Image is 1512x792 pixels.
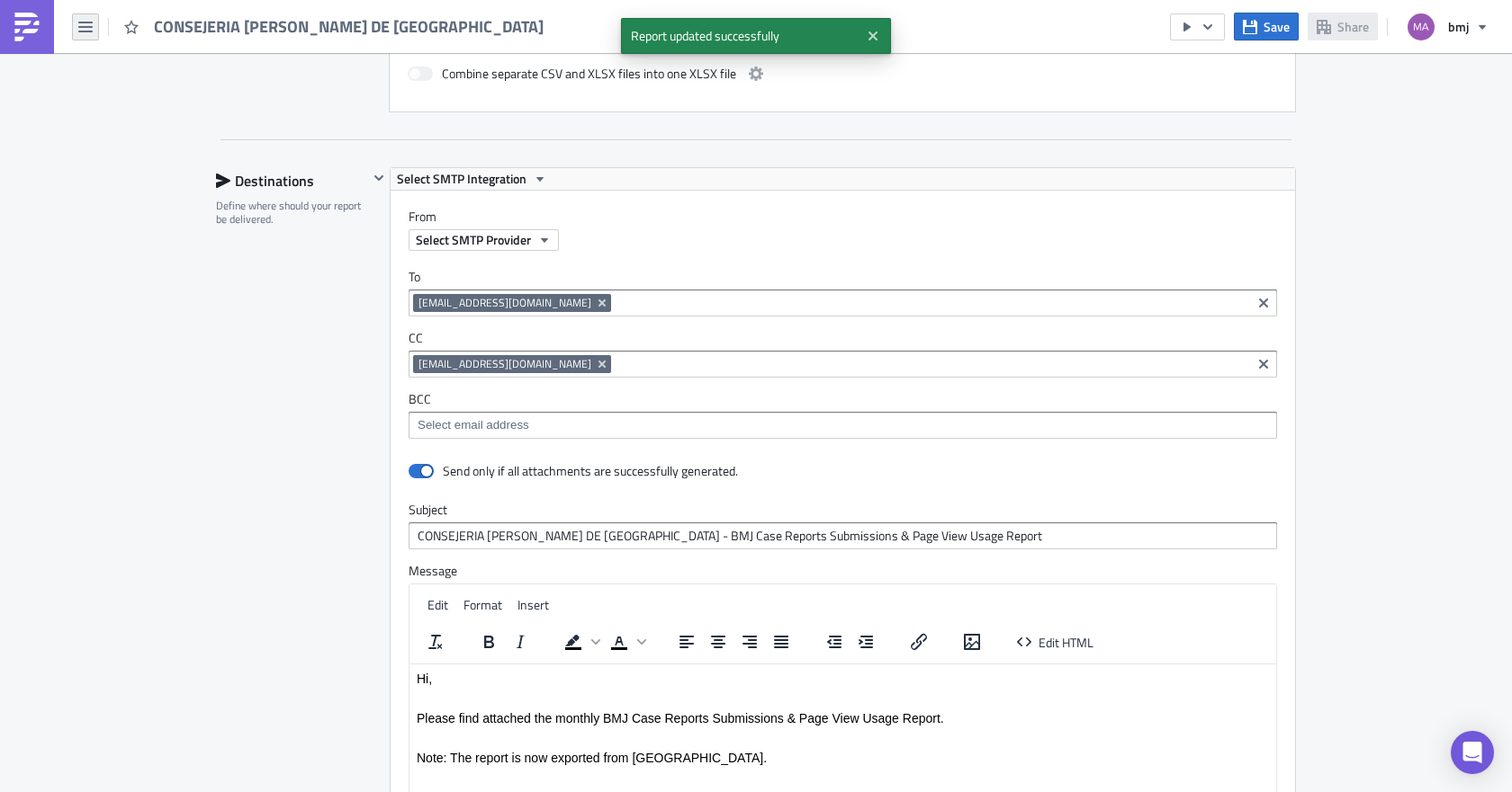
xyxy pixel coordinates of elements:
img: PushMetrics [13,13,41,41]
span: [EMAIL_ADDRESS][DOMAIN_NAME] [418,355,591,372]
span: Edit HTML [1039,632,1093,651]
span: CONSEJERIA [PERSON_NAME] DE [GEOGRAPHIC_DATA] [154,16,545,37]
div: Background color [558,629,603,654]
button: bmj [1397,7,1498,47]
label: CC [409,330,1277,346]
span: Select SMTP Integration [397,168,526,190]
button: Insert/edit link [904,629,934,654]
label: From [409,209,1295,225]
button: Clear selected items [1253,353,1274,375]
button: Italic [505,629,535,654]
button: Clear formatting [420,629,451,654]
button: Increase indent [850,629,881,654]
label: Subject [409,502,1277,518]
button: Decrease indent [819,629,850,654]
div: Destinations [216,167,368,194]
span: Format [463,595,502,614]
button: Align left [671,629,702,654]
span: bmj [1448,17,1469,36]
button: Close [859,22,886,49]
span: Combine separate CSV and XLSX files into one XLSX file [442,63,736,85]
span: Save [1264,17,1290,36]
img: Avatar [1406,12,1436,42]
button: Hide content [368,167,390,189]
span: Share [1337,17,1369,36]
div: Text color [604,629,649,654]
button: Bold [473,629,504,654]
button: Remove Tag [595,355,611,373]
div: Define where should your report be delivered. [216,199,368,227]
label: Message [409,563,1277,579]
button: Select SMTP Provider [409,229,559,251]
button: Edit HTML [1010,629,1101,654]
button: Remove Tag [595,294,611,312]
button: Save [1234,13,1299,40]
span: Select SMTP Provider [416,230,531,249]
button: Align center [703,629,733,654]
button: Justify [766,629,796,654]
span: Edit [427,595,448,614]
input: Select em ail add ress [413,416,1271,434]
span: Insert [517,595,549,614]
label: To [409,269,1277,285]
label: BCC [409,391,1277,407]
button: Select SMTP Integration [391,168,553,190]
span: [EMAIL_ADDRESS][DOMAIN_NAME] [418,294,591,311]
div: Open Intercom Messenger [1451,731,1494,774]
button: Share [1308,13,1378,40]
button: Insert/edit image [957,629,987,654]
button: Clear selected items [1253,292,1274,314]
div: Send only if all attachments are successfully generated. [443,463,738,479]
button: Align right [734,629,765,654]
